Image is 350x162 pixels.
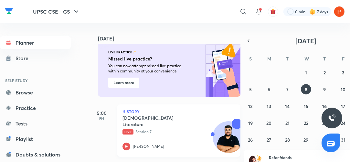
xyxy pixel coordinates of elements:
img: Avatar [213,125,244,156]
button: October 17, 2025 [338,101,348,111]
button: October 12, 2025 [245,101,256,111]
abbr: October 3, 2025 [342,70,345,76]
abbr: October 9, 2025 [323,86,326,92]
h5: 5:00 [89,110,115,116]
p: History [122,110,235,113]
abbr: October 30, 2025 [322,137,327,143]
button: October 22, 2025 [301,118,311,128]
button: October 15, 2025 [301,101,311,111]
abbr: Wednesday [304,56,309,62]
button: October 29, 2025 [301,135,311,145]
button: October 23, 2025 [319,118,330,128]
abbr: October 2, 2025 [323,70,326,76]
button: October 9, 2025 [319,84,330,94]
abbr: October 28, 2025 [285,137,290,143]
img: feature [133,50,136,54]
button: Learn more [108,78,139,88]
button: October 6, 2025 [264,84,274,94]
abbr: October 12, 2025 [248,103,252,109]
abbr: October 20, 2025 [266,120,271,126]
button: October 16, 2025 [319,101,330,111]
button: October 14, 2025 [282,101,293,111]
button: October 26, 2025 [245,135,256,145]
span: Live [122,129,133,135]
abbr: October 8, 2025 [305,86,307,92]
button: October 19, 2025 [245,118,256,128]
span: [DATE] [296,37,317,45]
h5: Missed live practice? [108,55,193,62]
abbr: October 26, 2025 [248,137,253,143]
button: October 28, 2025 [282,135,293,145]
abbr: October 24, 2025 [341,120,345,126]
img: streak [309,8,316,15]
abbr: October 27, 2025 [267,137,271,143]
abbr: October 29, 2025 [303,137,308,143]
abbr: Friday [342,56,345,62]
abbr: October 6, 2025 [268,86,270,92]
abbr: October 15, 2025 [304,103,308,109]
p: LIVE PRACTICE [108,50,132,54]
abbr: October 23, 2025 [322,120,327,126]
abbr: October 14, 2025 [285,103,290,109]
h5: Vedic Literature [122,115,203,128]
abbr: October 19, 2025 [248,120,253,126]
abbr: Thursday [323,56,326,62]
button: October 7, 2025 [282,84,293,94]
button: October 27, 2025 [264,135,274,145]
button: October 31, 2025 [338,135,348,145]
h4: [DATE] [98,36,247,41]
p: Session 7 [122,129,221,135]
abbr: Monday [267,56,271,62]
img: ttu [328,114,336,122]
button: October 21, 2025 [282,118,293,128]
button: October 5, 2025 [245,84,256,94]
button: October 3, 2025 [338,67,348,78]
h6: Refer friends [269,155,348,160]
div: Store [16,54,32,62]
button: October 13, 2025 [264,101,274,111]
button: October 24, 2025 [338,118,348,128]
abbr: October 16, 2025 [322,103,327,109]
button: October 20, 2025 [264,118,274,128]
p: PM [89,116,115,120]
button: avatar [268,6,278,17]
button: October 30, 2025 [319,135,330,145]
abbr: October 21, 2025 [285,120,290,126]
abbr: October 17, 2025 [341,103,345,109]
img: Company Logo [5,6,13,16]
abbr: October 5, 2025 [249,86,252,92]
img: Pratiksha Patil [334,6,345,17]
a: Company Logo [5,6,13,17]
abbr: Sunday [249,56,252,62]
button: October 10, 2025 [338,84,348,94]
button: October 8, 2025 [301,84,311,94]
p: [PERSON_NAME] [133,144,164,149]
abbr: Tuesday [286,56,289,62]
abbr: October 31, 2025 [341,137,345,143]
button: October 1, 2025 [301,67,311,78]
abbr: October 1, 2025 [305,70,307,76]
button: UPSC CSE - GS [29,5,84,18]
abbr: October 13, 2025 [267,103,271,109]
abbr: October 10, 2025 [341,86,345,92]
img: avatar [270,9,276,15]
p: You can now attempt missed live practice within community at your convenience [108,63,192,74]
abbr: October 22, 2025 [304,120,308,126]
abbr: October 7, 2025 [286,86,289,92]
button: October 2, 2025 [319,67,330,78]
